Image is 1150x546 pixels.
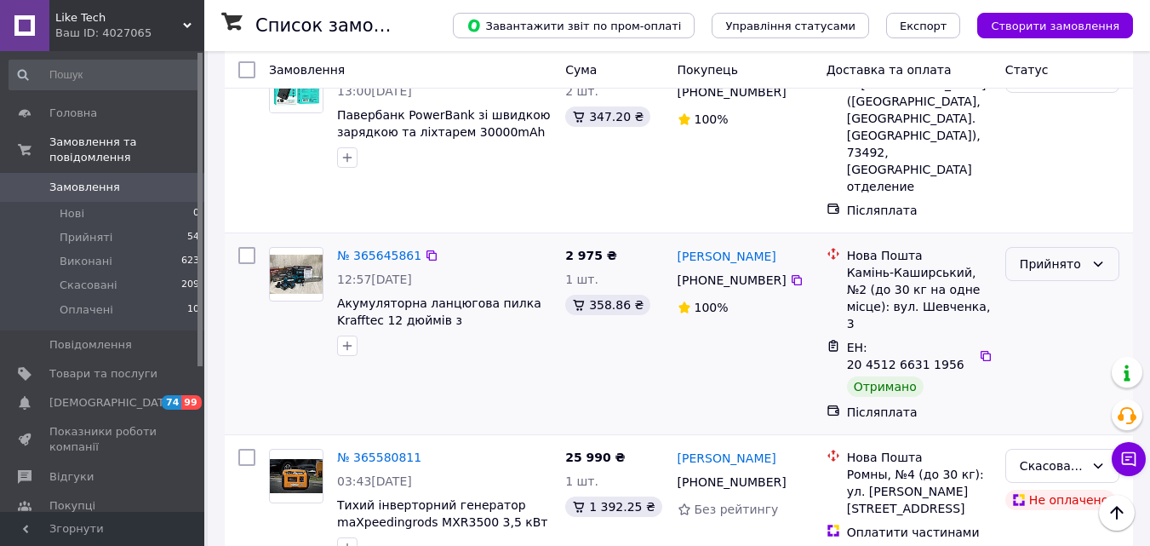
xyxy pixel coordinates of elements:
a: Фото товару [269,449,323,503]
span: Замовлення [269,63,345,77]
a: № 365580811 [337,451,421,464]
span: 12:57[DATE] [337,273,412,286]
div: [PHONE_NUMBER] [674,470,790,494]
div: Камінь-Каширський, №2 (до 30 кг на одне місце): вул. Шевченка, 3 [847,264,992,332]
button: Завантажити звіт по пром-оплаті [453,13,695,38]
span: Cума [565,63,597,77]
span: Без рейтингу [695,503,779,516]
div: Ваш ID: 4027065 [55,26,204,41]
div: Не оплачено [1005,490,1115,510]
a: Створити замовлення [960,18,1133,32]
div: [PHONE_NUMBER] [674,268,790,292]
span: ЕН: 20 4512 6631 1956 [847,341,964,371]
button: Управління статусами [712,13,869,38]
span: Прийняті [60,230,112,245]
span: 99 [181,395,201,410]
img: Фото товару [270,459,323,494]
div: Нова Пошта [847,449,992,466]
span: [DEMOGRAPHIC_DATA] [49,395,175,411]
div: 1 392.25 ₴ [565,497,662,517]
div: Післяплата [847,404,992,421]
a: Акумуляторна ланцюгова пилка Krafftec 12 дюймів з автоматичним мастилом та двома акумуляторами 52... [337,296,541,378]
a: Фото товару [269,247,323,302]
div: Оплатити частинами [847,524,992,541]
span: Створити замовлення [991,20,1119,32]
input: Пошук [9,60,201,90]
span: Нові [60,206,84,221]
span: 13:00[DATE] [337,84,412,98]
span: Замовлення [49,180,120,195]
button: Експорт [886,13,961,38]
div: Нова Пошта [847,247,992,264]
span: Відгуки [49,469,94,485]
span: Оплачені [60,302,113,318]
span: 2 975 ₴ [565,249,617,262]
div: Отримано [847,376,924,397]
span: 1 шт. [565,273,598,286]
span: 10 [187,302,199,318]
span: Доставка та оплата [827,63,952,77]
a: Павербанк PowerBank зі швидкою зарядкою та ліхтарем 30000mAh HOCO J123B | Чорний [337,108,551,156]
span: Управління статусами [725,20,855,32]
div: Прийнято [1020,255,1084,273]
span: 0 [193,206,199,221]
span: Показники роботи компанії [49,424,157,455]
a: [PERSON_NAME] [678,450,776,467]
div: Післяплата [847,202,992,219]
span: Замовлення та повідомлення [49,135,204,165]
img: Фото товару [270,255,323,295]
span: Like Tech [55,10,183,26]
a: [PERSON_NAME] [678,248,776,265]
div: с. [GEOGRAPHIC_DATA] ([GEOGRAPHIC_DATA], [GEOGRAPHIC_DATA]. [GEOGRAPHIC_DATA]), 73492, [GEOGRAPHI... [847,76,992,195]
div: Ромны, №4 (до 30 кг): ул. [PERSON_NAME][STREET_ADDRESS] [847,466,992,517]
span: Покупці [49,498,95,514]
span: 74 [162,395,181,410]
button: Створити замовлення [977,13,1133,38]
button: Чат з покупцем [1112,442,1146,476]
h1: Список замовлень [255,15,428,36]
button: Наверх [1099,495,1135,531]
div: 358.86 ₴ [565,295,650,315]
span: 25 990 ₴ [565,451,626,464]
span: Головна [49,106,97,121]
span: Скасовані [60,278,117,293]
span: Покупець [678,63,738,77]
span: 623 [181,254,199,269]
span: 03:43[DATE] [337,474,412,488]
span: Виконані [60,254,112,269]
span: Повідомлення [49,337,132,353]
span: Експорт [900,20,947,32]
a: № 365645861 [337,249,421,262]
span: 2 шт. [565,84,598,98]
span: 100% [695,112,729,126]
div: [PHONE_NUMBER] [674,80,790,104]
span: 1 шт. [565,474,598,488]
span: 54 [187,230,199,245]
span: 209 [181,278,199,293]
span: Статус [1005,63,1049,77]
span: 100% [695,301,729,314]
div: Скасовано [1020,457,1084,475]
span: Завантажити звіт по пром-оплаті [466,18,681,33]
div: 347.20 ₴ [565,106,650,127]
span: Товари та послуги [49,366,157,382]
